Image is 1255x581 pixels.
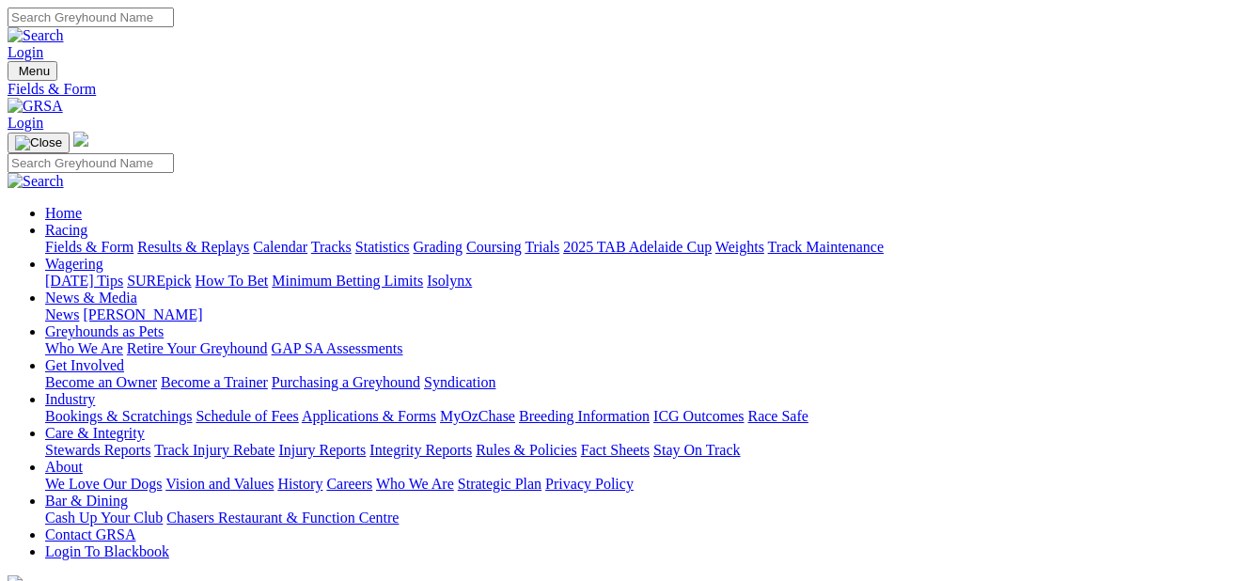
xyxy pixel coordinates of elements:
[45,408,1247,425] div: Industry
[45,222,87,238] a: Racing
[45,323,164,339] a: Greyhounds as Pets
[8,153,174,173] input: Search
[653,442,740,458] a: Stay On Track
[45,510,163,526] a: Cash Up Your Club
[8,44,43,60] a: Login
[45,391,95,407] a: Industry
[8,133,70,153] button: Toggle navigation
[355,239,410,255] a: Statistics
[45,256,103,272] a: Wagering
[768,239,884,255] a: Track Maintenance
[196,273,269,289] a: How To Bet
[45,340,1247,357] div: Greyhounds as Pets
[653,408,744,424] a: ICG Outcomes
[747,408,808,424] a: Race Safe
[519,408,650,424] a: Breeding Information
[166,510,399,526] a: Chasers Restaurant & Function Centre
[326,476,372,492] a: Careers
[311,239,352,255] a: Tracks
[376,476,454,492] a: Who We Are
[45,493,128,509] a: Bar & Dining
[45,340,123,356] a: Who We Are
[45,543,169,559] a: Login To Blackbook
[45,510,1247,526] div: Bar & Dining
[424,374,495,390] a: Syndication
[45,526,135,542] a: Contact GRSA
[45,239,133,255] a: Fields & Form
[45,374,1247,391] div: Get Involved
[8,115,43,131] a: Login
[525,239,559,255] a: Trials
[137,239,249,255] a: Results & Replays
[196,408,298,424] a: Schedule of Fees
[8,8,174,27] input: Search
[8,27,64,44] img: Search
[45,476,162,492] a: We Love Our Dogs
[277,476,322,492] a: History
[73,132,88,147] img: logo-grsa-white.png
[45,290,137,306] a: News & Media
[15,135,62,150] img: Close
[45,273,1247,290] div: Wagering
[440,408,515,424] a: MyOzChase
[563,239,712,255] a: 2025 TAB Adelaide Cup
[369,442,472,458] a: Integrity Reports
[278,442,366,458] a: Injury Reports
[302,408,436,424] a: Applications & Forms
[127,273,191,289] a: SUREpick
[253,239,307,255] a: Calendar
[8,81,1247,98] a: Fields & Form
[45,273,123,289] a: [DATE] Tips
[476,442,577,458] a: Rules & Policies
[45,357,124,373] a: Get Involved
[581,442,650,458] a: Fact Sheets
[272,374,420,390] a: Purchasing a Greyhound
[427,273,472,289] a: Isolynx
[161,374,268,390] a: Become a Trainer
[466,239,522,255] a: Coursing
[127,340,268,356] a: Retire Your Greyhound
[45,374,157,390] a: Become an Owner
[458,476,541,492] a: Strategic Plan
[45,442,150,458] a: Stewards Reports
[45,459,83,475] a: About
[45,425,145,441] a: Care & Integrity
[715,239,764,255] a: Weights
[8,61,57,81] button: Toggle navigation
[45,408,192,424] a: Bookings & Scratchings
[45,306,1247,323] div: News & Media
[272,273,423,289] a: Minimum Betting Limits
[414,239,463,255] a: Grading
[154,442,275,458] a: Track Injury Rebate
[19,64,50,78] span: Menu
[83,306,202,322] a: [PERSON_NAME]
[45,476,1247,493] div: About
[45,239,1247,256] div: Racing
[165,476,274,492] a: Vision and Values
[8,98,63,115] img: GRSA
[45,306,79,322] a: News
[8,173,64,190] img: Search
[272,340,403,356] a: GAP SA Assessments
[45,205,82,221] a: Home
[45,442,1247,459] div: Care & Integrity
[545,476,634,492] a: Privacy Policy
